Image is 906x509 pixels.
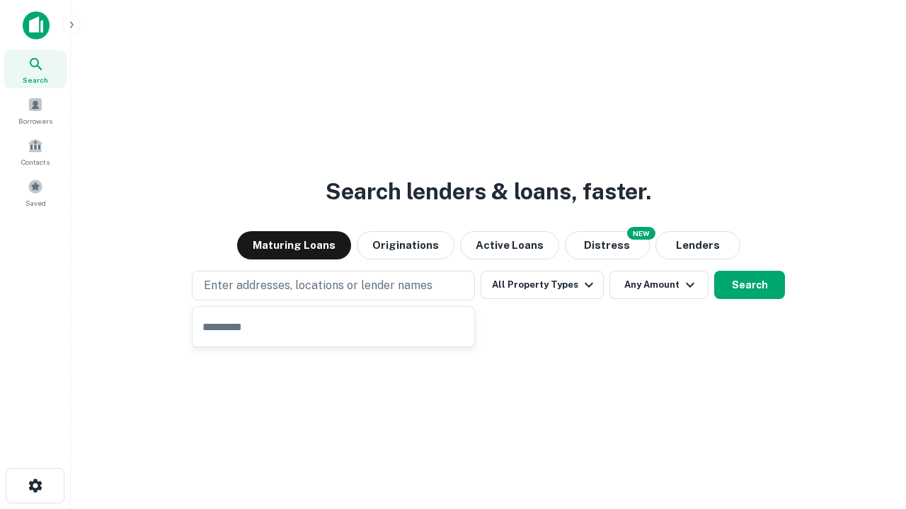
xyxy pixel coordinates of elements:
button: Maturing Loans [237,231,351,259]
a: Search [4,50,67,88]
div: NEW [627,227,655,240]
button: Any Amount [609,271,709,299]
button: Search distressed loans with lien and other non-mortgage details. [565,231,650,259]
span: Saved [25,197,46,209]
p: Enter addresses, locations or lender names [204,277,432,294]
a: Borrowers [4,91,67,129]
button: Search [714,271,785,299]
button: Originations [357,231,454,259]
a: Saved [4,173,67,211]
h3: Search lenders & loans, faster. [326,175,651,209]
iframe: Chat Widget [835,396,906,464]
a: Contacts [4,132,67,170]
button: All Property Types [481,271,604,299]
button: Enter addresses, locations or lender names [192,271,475,300]
span: Borrowers [18,115,52,127]
span: Search [23,74,48,86]
button: Lenders [655,231,740,259]
span: Contacts [21,156,50,168]
button: Active Loans [460,231,559,259]
img: capitalize-icon.png [23,11,50,40]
